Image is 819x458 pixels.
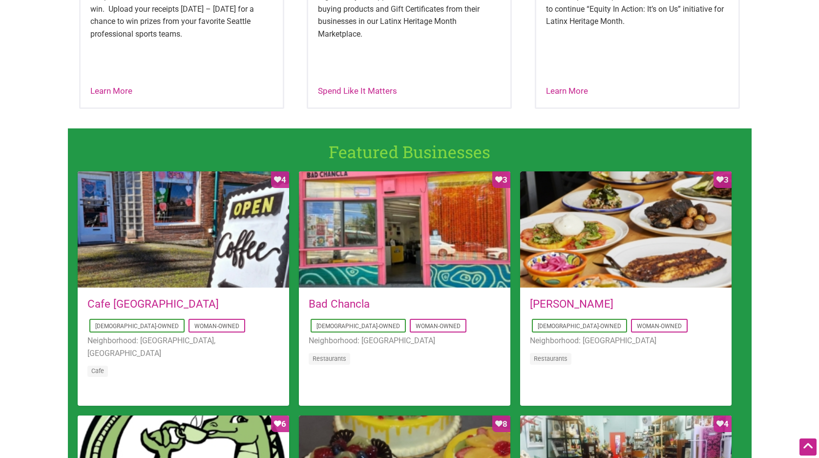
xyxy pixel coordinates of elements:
li: Neighborhood: [GEOGRAPHIC_DATA] [530,334,722,347]
a: Woman-Owned [416,323,461,330]
a: [DEMOGRAPHIC_DATA]-Owned [538,323,621,330]
a: [DEMOGRAPHIC_DATA]-Owned [316,323,400,330]
a: [DEMOGRAPHIC_DATA]-Owned [95,323,179,330]
a: Spend Like It Matters [318,86,397,96]
a: Woman-Owned [194,323,239,330]
h1: Featured Businesses [76,140,744,164]
a: Restaurants [534,355,567,362]
a: Cafe [91,367,104,375]
li: Neighborhood: [GEOGRAPHIC_DATA], [GEOGRAPHIC_DATA] [87,334,279,359]
li: Neighborhood: [GEOGRAPHIC_DATA] [309,334,501,347]
div: Scroll Back to Top [799,438,817,456]
a: Learn More [90,86,132,96]
a: [PERSON_NAME] [530,297,613,310]
a: Restaurants [313,355,346,362]
a: Bad Chancla [309,297,370,310]
a: Learn More [546,86,588,96]
a: Cafe [GEOGRAPHIC_DATA] [87,297,219,310]
a: Woman-Owned [637,323,682,330]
